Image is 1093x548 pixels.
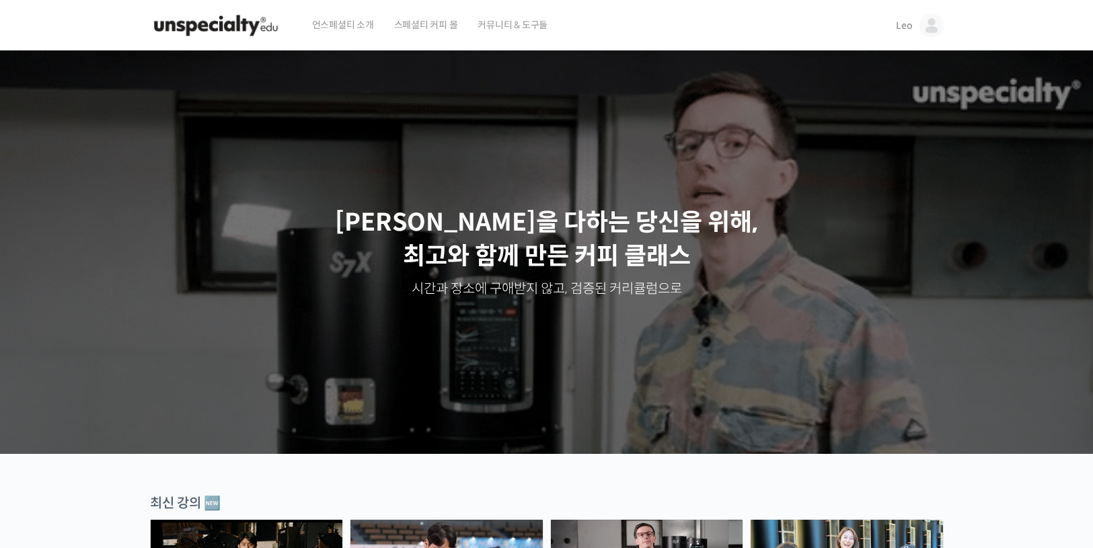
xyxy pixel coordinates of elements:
span: 홈 [42,446,50,457]
a: 홈 [4,426,89,460]
span: Leo [896,19,912,32]
div: 최신 강의 🆕 [150,494,944,512]
p: [PERSON_NAME]을 다하는 당신을 위해, 최고와 함께 만든 커피 클래스 [13,206,1080,274]
a: 설정 [174,426,258,460]
span: 대화 [123,447,139,458]
a: 대화 [89,426,174,460]
span: 설정 [208,446,224,457]
p: 시간과 장소에 구애받지 않고, 검증된 커리큘럼으로 [13,280,1080,299]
